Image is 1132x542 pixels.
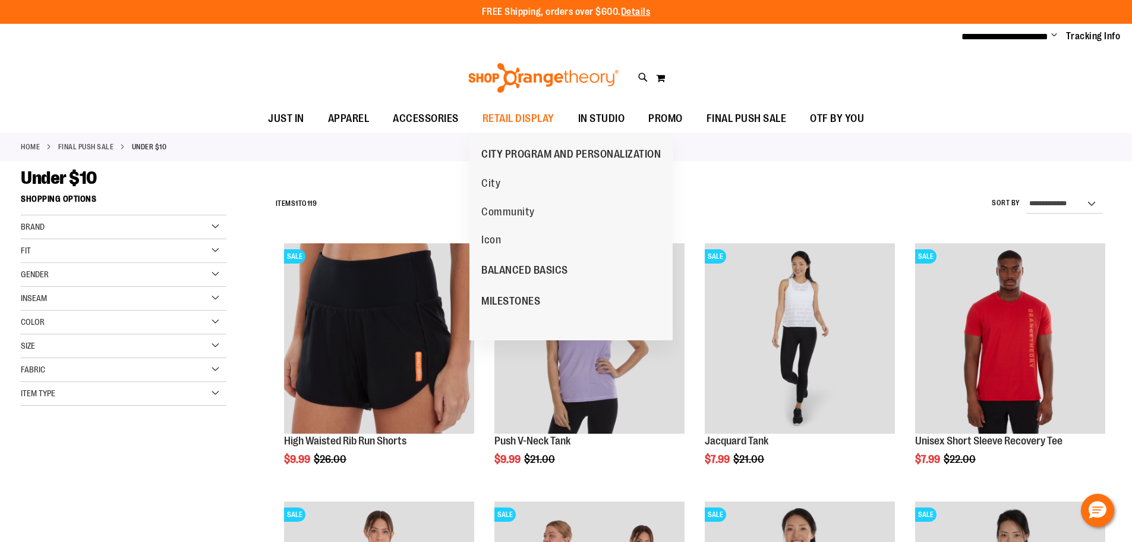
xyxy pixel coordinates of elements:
a: ACCESSORIES [381,105,471,133]
span: $21.00 [524,453,557,465]
img: High Waisted Rib Run Shorts [284,243,474,434]
span: Gender [21,270,49,279]
strong: Shopping Options [21,189,226,215]
h2: Items to [276,195,317,213]
span: 1 [295,199,298,208]
span: Fit [21,246,31,255]
span: $9.99 [494,453,522,465]
a: Details [621,7,651,17]
span: SALE [494,507,516,522]
p: FREE Shipping, orders over $600. [482,5,651,19]
a: RETAIL DISPLAY [471,105,566,133]
div: product [488,237,690,496]
span: BALANCED BASICS [481,264,568,279]
button: Account menu [1051,30,1057,42]
span: RETAIL DISPLAY [483,105,554,132]
span: $26.00 [314,453,348,465]
a: Tracking Info [1066,30,1121,43]
span: IN STUDIO [578,105,625,132]
strong: Under $10 [132,142,167,152]
span: PROMO [648,105,683,132]
span: ACCESSORIES [393,105,459,132]
span: Inseam [21,293,47,303]
a: Unisex Short Sleeve Recovery Tee [915,435,1062,447]
span: $9.99 [284,453,312,465]
a: APPAREL [316,105,381,133]
a: PROMO [636,105,695,133]
a: High Waisted Rib Run Shorts [284,435,406,447]
span: MILESTONES [481,295,540,310]
span: Brand [21,222,45,231]
span: Size [21,341,35,350]
a: MILESTONES [469,286,552,317]
span: OTF BY YOU [810,105,864,132]
a: High Waisted Rib Run ShortsSALE [284,243,474,436]
span: City [481,177,500,192]
span: CITY PROGRAM AND PERSONALIZATION [481,148,661,163]
button: Hello, have a question? Let’s chat. [1081,494,1114,527]
a: FINAL PUSH SALE [58,142,114,152]
span: SALE [284,507,305,522]
div: product [278,237,480,496]
a: Product image for Unisex Short Sleeve Recovery TeeSALE [915,243,1105,436]
a: Jacquard Tank [705,435,768,447]
span: Color [21,317,45,327]
span: SALE [705,249,726,264]
a: BALANCED BASICS [469,255,580,286]
span: Item Type [21,389,55,398]
span: SALE [705,507,726,522]
span: $21.00 [733,453,766,465]
img: Front view of Jacquard Tank [705,243,895,434]
a: Home [21,142,40,152]
span: $7.99 [705,453,731,465]
img: Product image for Unisex Short Sleeve Recovery Tee [915,243,1105,434]
a: FINAL PUSH SALE [695,105,799,132]
span: Icon [481,234,501,249]
span: SALE [915,249,936,264]
span: JUST IN [268,105,304,132]
span: FINAL PUSH SALE [707,105,787,132]
a: JUST IN [256,105,316,133]
span: $22.00 [944,453,978,465]
img: Shop Orangetheory [466,63,620,93]
span: Fabric [21,365,45,374]
div: product [699,237,901,496]
span: $7.99 [915,453,942,465]
span: 119 [307,199,317,208]
a: CITY PROGRAM AND PERSONALIZATION [469,139,673,170]
span: Under $10 [21,168,97,188]
a: Push V-Neck Tank [494,435,570,447]
span: SALE [284,249,305,264]
label: Sort By [992,198,1020,208]
div: product [909,237,1111,496]
a: IN STUDIO [566,105,637,133]
a: OTF BY YOU [798,105,876,133]
span: Community [481,206,535,221]
span: SALE [915,507,936,522]
a: Front view of Jacquard TankSALE [705,243,895,436]
span: APPAREL [328,105,370,132]
ul: RETAIL DISPLAY [469,133,673,340]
